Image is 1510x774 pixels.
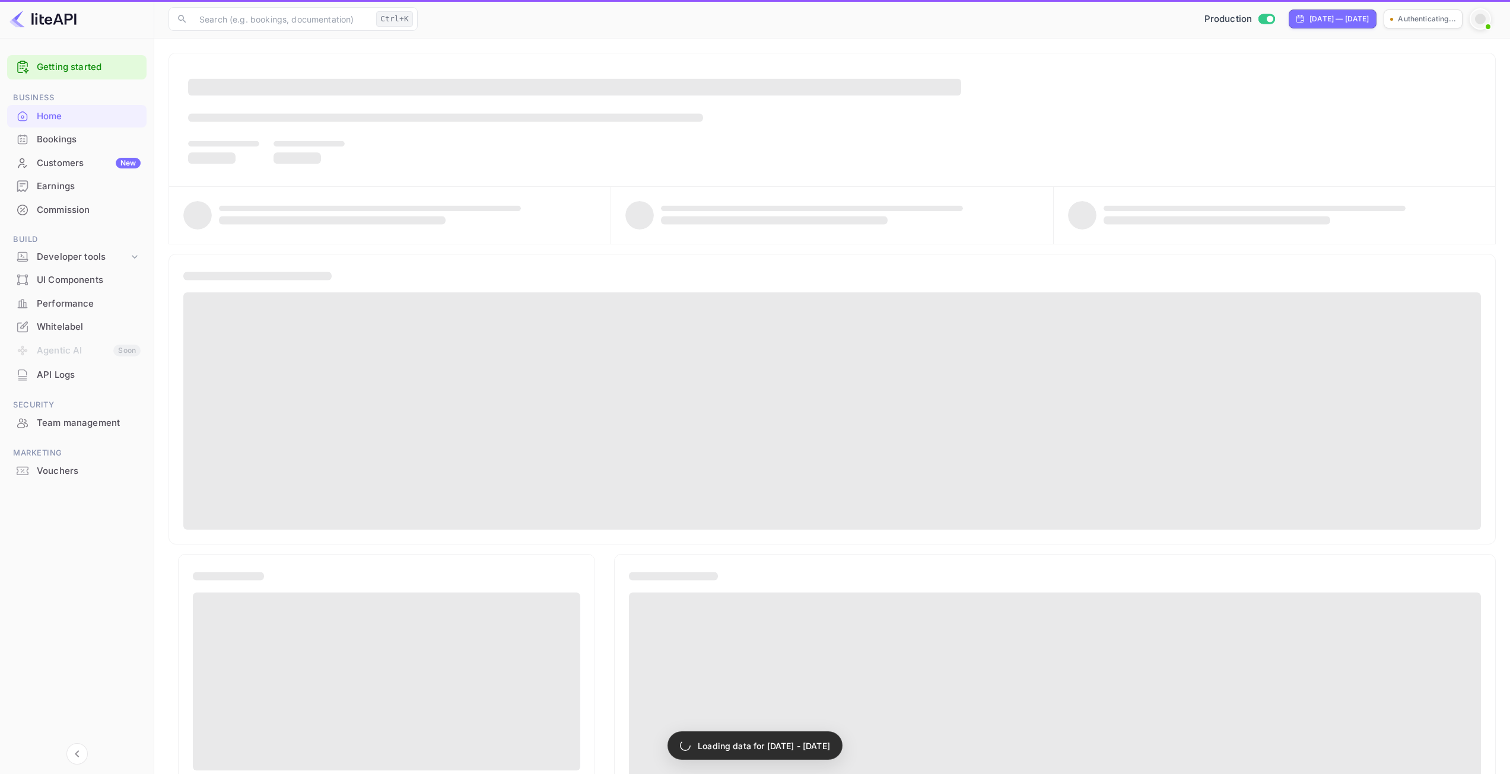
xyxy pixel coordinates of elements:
div: Whitelabel [7,316,147,339]
a: API Logs [7,364,147,386]
a: Earnings [7,175,147,197]
span: Marketing [7,447,147,460]
div: Bookings [7,128,147,151]
div: Performance [7,292,147,316]
div: Commission [7,199,147,222]
div: Developer tools [37,250,129,264]
div: New [116,158,141,168]
span: Build [7,233,147,246]
div: Performance [37,297,141,311]
div: API Logs [7,364,147,387]
div: Team management [7,412,147,435]
div: Getting started [7,55,147,79]
div: Click to change the date range period [1289,9,1377,28]
a: CustomersNew [7,152,147,174]
a: Performance [7,292,147,314]
div: Ctrl+K [376,11,413,27]
button: Collapse navigation [66,743,88,765]
span: Production [1204,12,1252,26]
a: Whitelabel [7,316,147,337]
div: Vouchers [7,460,147,483]
span: Business [7,91,147,104]
a: Home [7,105,147,127]
div: Switch to Sandbox mode [1200,12,1280,26]
p: Authenticating... [1398,14,1456,24]
div: Customers [37,157,141,170]
a: Commission [7,199,147,221]
div: UI Components [37,273,141,287]
a: Vouchers [7,460,147,482]
div: Team management [37,416,141,430]
div: Developer tools [7,247,147,267]
div: UI Components [7,269,147,292]
div: Vouchers [37,464,141,478]
p: Loading data for [DATE] - [DATE] [698,740,830,752]
a: Getting started [37,60,141,74]
div: API Logs [37,368,141,382]
div: Bookings [37,133,141,146]
div: Home [37,110,141,123]
img: LiteAPI logo [9,9,77,28]
a: Team management [7,412,147,434]
input: Search (e.g. bookings, documentation) [192,7,371,31]
div: [DATE] — [DATE] [1309,14,1369,24]
a: Bookings [7,128,147,150]
div: Home [7,105,147,128]
div: Whitelabel [37,320,141,334]
div: Earnings [7,175,147,198]
div: CustomersNew [7,152,147,175]
a: UI Components [7,269,147,291]
div: Earnings [37,180,141,193]
div: Commission [37,203,141,217]
span: Security [7,399,147,412]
